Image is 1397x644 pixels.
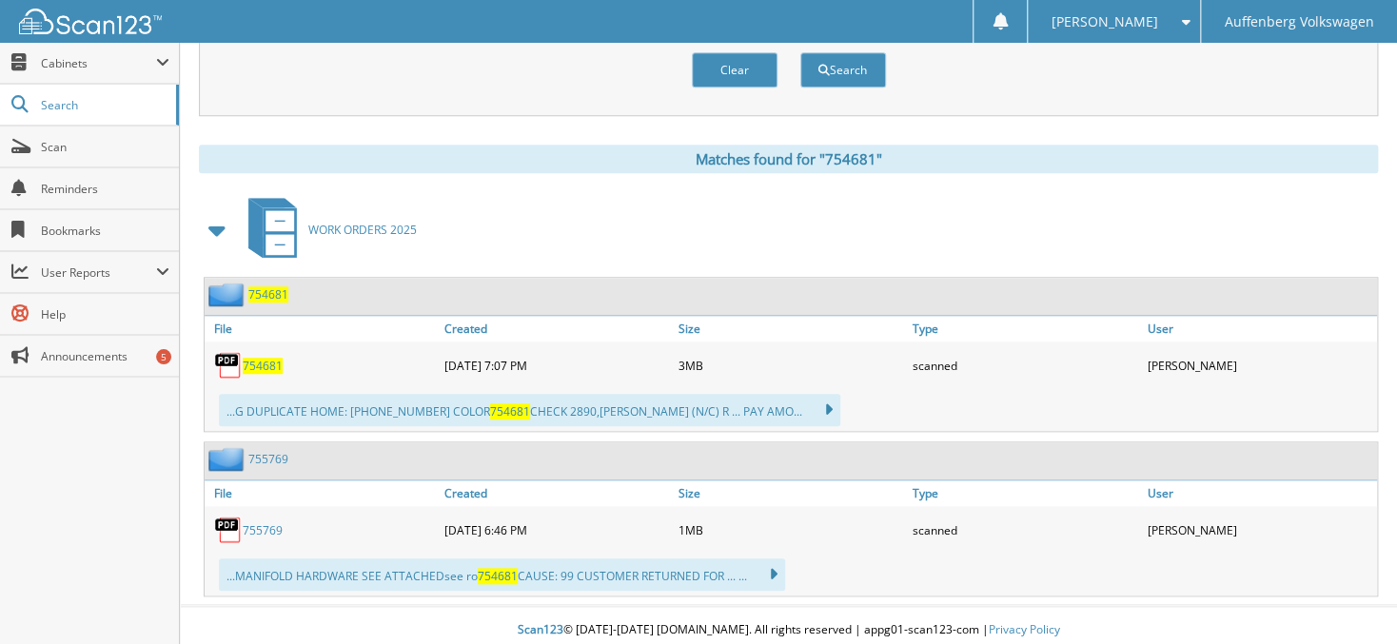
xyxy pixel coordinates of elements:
[205,480,439,506] a: File
[248,451,288,467] a: 755769
[439,480,673,506] a: Created
[237,192,417,267] a: WORK ORDERS 2025
[41,264,156,281] span: User Reports
[674,511,908,549] div: 1MB
[908,346,1142,384] div: scanned
[800,52,886,88] button: Search
[1224,16,1373,28] span: Auffenberg Volkswagen
[219,558,785,591] div: ...MANIFOLD HARDWARE SEE ATTACHEDsee ro CAUSE: 99 CUSTOMER RETURNED FOR ... ...
[439,316,673,342] a: Created
[439,346,673,384] div: [DATE] 7:07 PM
[243,358,283,374] a: 754681
[219,394,840,426] div: ...G DUPLICATE HOME: [PHONE_NUMBER] COLOR CHECK 2890,[PERSON_NAME] (N/C) R ... PAY AMO...
[692,52,777,88] button: Clear
[908,511,1142,549] div: scanned
[989,621,1060,637] a: Privacy Policy
[156,349,171,364] div: 5
[1052,16,1158,28] span: [PERSON_NAME]
[439,511,673,549] div: [DATE] 6:46 PM
[1143,346,1377,384] div: [PERSON_NAME]
[308,222,417,238] span: WORK ORDERS 2025
[41,306,169,322] span: Help
[41,97,167,113] span: Search
[908,480,1142,506] a: Type
[1143,316,1377,342] a: User
[19,9,162,34] img: scan123-logo-white.svg
[41,55,156,71] span: Cabinets
[1143,511,1377,549] div: [PERSON_NAME]
[214,351,243,380] img: PDF.png
[518,621,563,637] span: Scan123
[41,223,169,239] span: Bookmarks
[1302,553,1397,644] iframe: Chat Widget
[490,403,530,420] span: 754681
[243,522,283,538] a: 755769
[908,316,1142,342] a: Type
[674,346,908,384] div: 3MB
[478,568,518,584] span: 754681
[214,516,243,544] img: PDF.png
[674,316,908,342] a: Size
[41,181,169,197] span: Reminders
[208,283,248,306] img: folder2.png
[1143,480,1377,506] a: User
[41,348,169,364] span: Announcements
[41,139,169,155] span: Scan
[199,145,1378,173] div: Matches found for "754681"
[208,447,248,471] img: folder2.png
[205,316,439,342] a: File
[248,286,288,302] a: 754681
[674,480,908,506] a: Size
